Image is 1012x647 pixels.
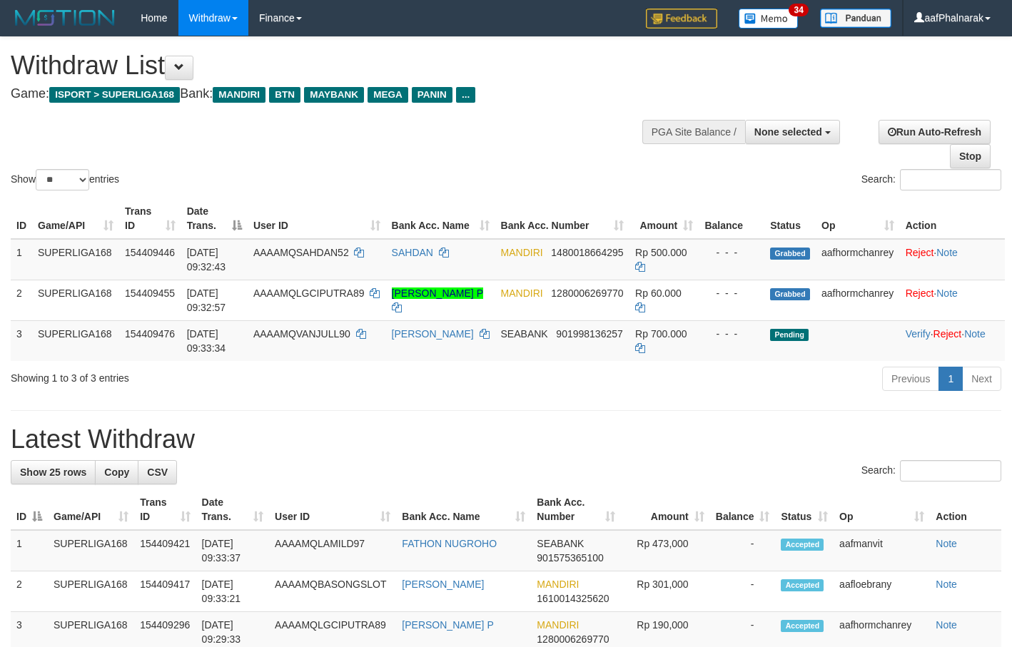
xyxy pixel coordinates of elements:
img: Button%20Memo.svg [739,9,799,29]
button: None selected [745,120,840,144]
th: User ID: activate to sort column ascending [269,489,396,530]
a: [PERSON_NAME] [392,328,474,340]
th: ID: activate to sort column descending [11,489,48,530]
span: Show 25 rows [20,467,86,478]
a: Next [962,367,1001,391]
td: aafhormchanrey [816,239,900,280]
td: 2 [11,280,32,320]
th: Bank Acc. Number: activate to sort column ascending [495,198,630,239]
span: None selected [754,126,822,138]
span: [DATE] 09:32:57 [187,287,226,313]
th: Op: activate to sort column ascending [816,198,900,239]
span: Copy 1280006269770 to clipboard [551,287,623,299]
td: · · [900,320,1005,361]
td: - [710,530,776,571]
span: Copy 1280006269770 to clipboard [537,633,609,645]
span: MANDIRI [501,247,543,258]
td: SUPERLIGA168 [32,239,119,280]
th: Bank Acc. Name: activate to sort column ascending [386,198,495,239]
span: 154409455 [125,287,175,299]
a: Verify [906,328,931,340]
span: Pending [770,329,809,341]
th: Balance: activate to sort column ascending [710,489,776,530]
span: ... [456,87,475,103]
th: Trans ID: activate to sort column ascending [119,198,181,239]
span: 154409446 [125,247,175,258]
th: Game/API: activate to sort column ascending [48,489,134,530]
span: SEABANK [537,538,584,549]
h4: Game: Bank: [11,87,660,101]
span: Rp 60.000 [635,287,682,299]
span: Copy [104,467,129,478]
span: Accepted [781,579,824,591]
th: Date Trans.: activate to sort column descending [181,198,248,239]
td: Rp 301,000 [621,571,709,612]
a: Reject [906,247,934,258]
th: Trans ID: activate to sort column ascending [134,489,196,530]
a: Note [936,619,957,631]
span: MANDIRI [537,619,579,631]
th: Bank Acc. Name: activate to sort column ascending [396,489,531,530]
span: AAAAMQSAHDAN52 [253,247,349,258]
th: Amount: activate to sort column ascending [629,198,699,239]
th: User ID: activate to sort column ascending [248,198,386,239]
span: AAAAMQVANJULL90 [253,328,350,340]
td: SUPERLIGA168 [48,571,134,612]
span: Rp 500.000 [635,247,687,258]
td: 1 [11,239,32,280]
div: - - - [704,327,759,341]
a: [PERSON_NAME] P [402,619,493,631]
td: SUPERLIGA168 [32,320,119,361]
div: - - - [704,245,759,260]
span: Copy 901575365100 to clipboard [537,552,603,564]
span: Rp 700.000 [635,328,687,340]
a: Note [936,538,957,549]
img: MOTION_logo.png [11,7,119,29]
h1: Latest Withdraw [11,425,1001,454]
td: 3 [11,320,32,361]
a: Run Auto-Refresh [879,120,991,144]
a: Copy [95,460,138,484]
th: ID [11,198,32,239]
label: Show entries [11,169,119,190]
th: Action [930,489,1001,530]
a: Note [964,328,986,340]
th: Op: activate to sort column ascending [834,489,930,530]
span: [DATE] 09:33:34 [187,328,226,354]
td: aafloebrany [834,571,930,612]
td: · [900,239,1005,280]
td: SUPERLIGA168 [48,530,134,571]
a: SAHDAN [392,247,433,258]
th: Action [900,198,1005,239]
h1: Withdraw List [11,51,660,80]
span: Grabbed [770,288,810,300]
span: ISPORT > SUPERLIGA168 [49,87,180,103]
span: MANDIRI [501,287,543,299]
span: MAYBANK [304,87,364,103]
span: Copy 1610014325620 to clipboard [537,593,609,604]
img: panduan.png [820,9,891,28]
span: AAAAMQLGCIPUTRA89 [253,287,365,299]
th: Date Trans.: activate to sort column ascending [196,489,270,530]
td: 154409417 [134,571,196,612]
span: BTN [269,87,300,103]
span: Copy 1480018664295 to clipboard [551,247,623,258]
span: Accepted [781,620,824,632]
td: aafmanvit [834,530,930,571]
div: Showing 1 to 3 of 3 entries [11,365,411,385]
a: Previous [882,367,939,391]
a: Show 25 rows [11,460,96,484]
td: Rp 473,000 [621,530,709,571]
td: AAAAMQBASONGSLOT [269,571,396,612]
th: Balance [699,198,764,239]
a: 1 [938,367,963,391]
span: SEABANK [501,328,548,340]
a: Note [936,579,957,590]
th: Game/API: activate to sort column ascending [32,198,119,239]
td: 1 [11,530,48,571]
label: Search: [861,460,1001,482]
a: [PERSON_NAME] P [392,287,483,299]
th: Amount: activate to sort column ascending [621,489,709,530]
span: Copy 901998136257 to clipboard [556,328,622,340]
span: CSV [147,467,168,478]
